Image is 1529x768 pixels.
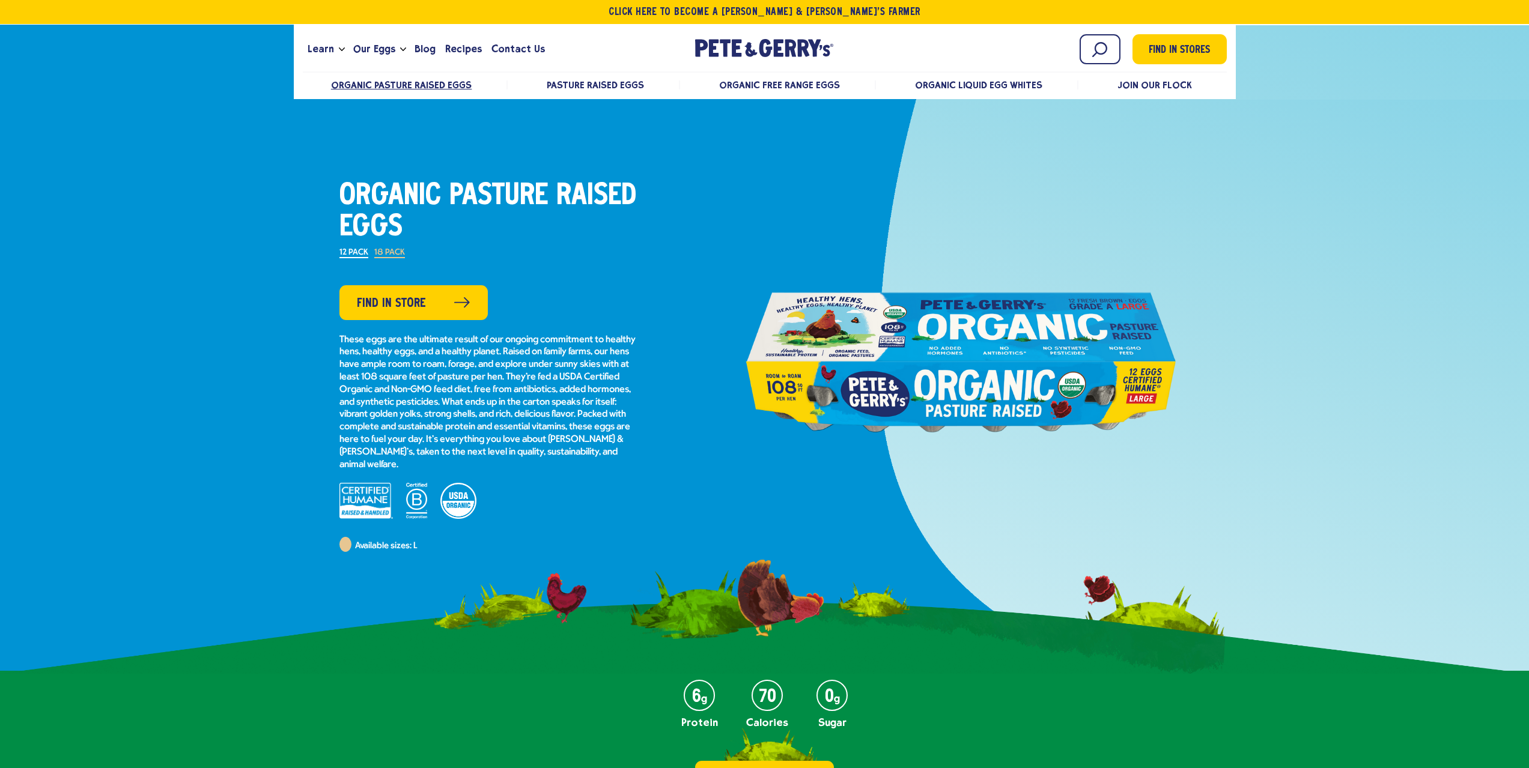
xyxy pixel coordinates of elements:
p: Calories [746,717,788,728]
a: Organic Free Range Eggs [719,79,840,91]
a: Organic Pasture Raised Eggs [331,79,472,91]
a: Find in Stores [1132,34,1227,64]
a: Find in Store [339,285,488,320]
span: Recipes [445,41,482,56]
strong: 0 [825,692,834,703]
h1: Organic Pasture Raised Eggs [339,181,640,243]
label: 18 Pack [374,249,405,258]
a: Contact Us [487,33,550,65]
em: g [834,693,840,704]
a: Pasture Raised Eggs [547,79,644,91]
span: Our Eggs [353,41,395,56]
button: Open the dropdown menu for Our Eggs [400,47,406,52]
em: g [701,693,707,704]
button: Open the dropdown menu for Learn [339,47,345,52]
span: Blog [415,41,436,56]
a: Join Our Flock [1117,79,1192,91]
strong: 6 [692,692,701,703]
a: Learn [303,33,339,65]
span: Find in Store [357,294,426,313]
span: Find in Stores [1149,43,1210,59]
span: Contact Us [491,41,545,56]
p: Protein [681,717,718,728]
a: Blog [410,33,440,65]
p: These eggs are the ultimate result of our ongoing commitment to healthy hens, healthy eggs, and a... [339,334,640,471]
a: Our Eggs [348,33,400,65]
p: Sugar [816,717,848,728]
span: Available sizes: L [355,542,417,551]
strong: 70 [759,692,776,703]
a: Organic Liquid Egg Whites [915,79,1043,91]
input: Search [1080,34,1120,64]
label: 12 Pack [339,249,368,258]
a: Recipes [440,33,487,65]
span: Learn [308,41,334,56]
nav: desktop product menu [303,71,1227,97]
